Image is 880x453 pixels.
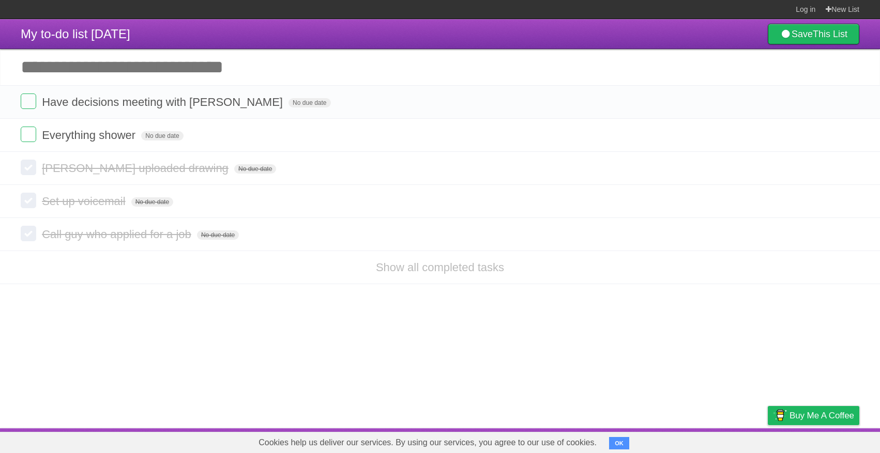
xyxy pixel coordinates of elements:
label: Done [21,160,36,175]
span: Have decisions meeting with [PERSON_NAME] [42,96,285,108]
a: Developers [664,431,706,450]
span: Cookies help us deliver our services. By using our services, you agree to our use of cookies. [248,432,607,453]
label: Done [21,226,36,241]
a: SaveThis List [768,24,859,44]
span: Set up voicemail [42,195,128,208]
span: No due date [131,197,173,207]
b: This List [813,29,847,39]
a: Suggest a feature [794,431,859,450]
a: Buy me a coffee [768,406,859,425]
span: No due date [141,131,183,140]
a: Show all completed tasks [376,261,504,274]
label: Done [21,127,36,142]
label: Done [21,193,36,208]
button: OK [609,437,629,449]
a: About [630,431,652,450]
span: Call guy who applied for a job [42,228,194,241]
a: Privacy [754,431,781,450]
span: My to-do list [DATE] [21,27,130,41]
span: No due date [234,164,276,174]
span: No due date [289,98,330,107]
label: Done [21,93,36,109]
img: Buy me a coffee [773,407,787,424]
span: No due date [197,230,239,240]
span: Everything shower [42,129,138,142]
a: Terms [719,431,742,450]
span: [PERSON_NAME] uploaded drawing [42,162,231,175]
span: Buy me a coffee [790,407,854,425]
